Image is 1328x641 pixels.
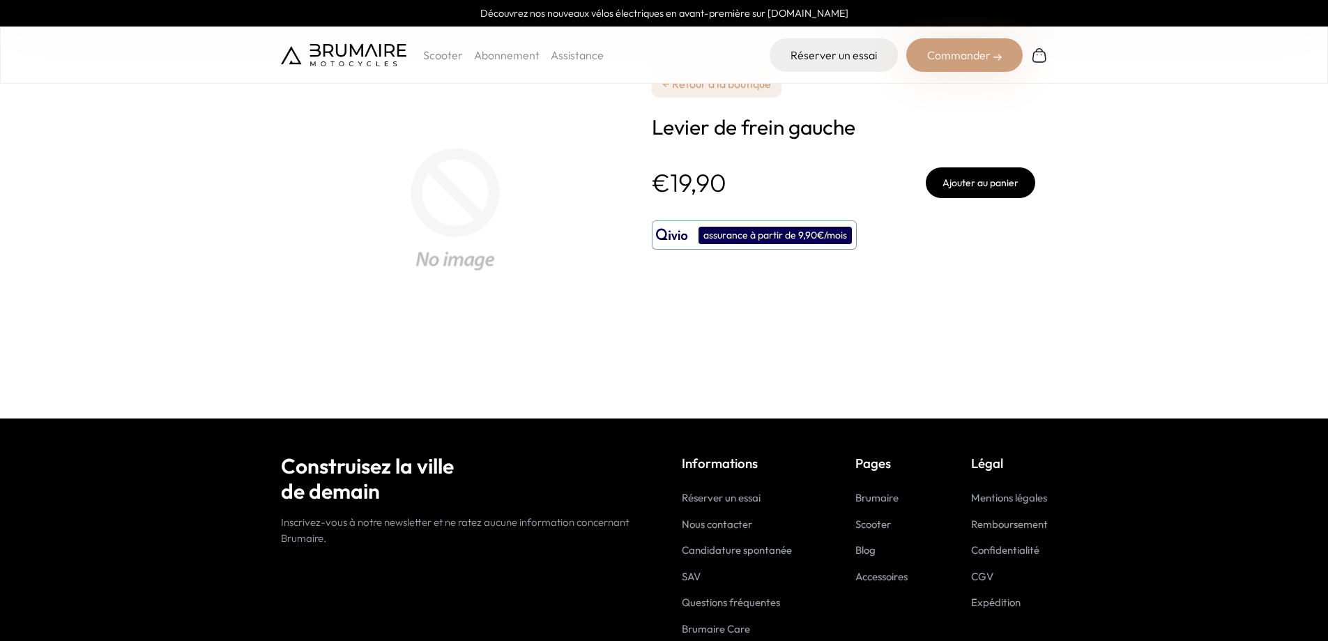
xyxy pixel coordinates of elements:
[682,518,752,531] a: Nous contacter
[281,44,406,66] img: Brumaire Motocycles
[855,518,891,531] a: Scooter
[652,169,726,197] p: €19,90
[906,38,1023,72] div: Commander
[971,543,1039,557] a: Confidentialité
[855,570,908,583] a: Accessoires
[652,220,857,250] button: assurance à partir de 9,90€/mois
[971,453,1048,473] p: Légal
[971,596,1021,609] a: Expédition
[682,543,792,557] a: Candidature spontanée
[855,543,876,557] a: Blog
[423,47,463,63] p: Scooter
[551,48,604,62] a: Assistance
[971,491,1047,504] a: Mentions légales
[682,491,761,504] a: Réserver un essai
[971,570,993,583] a: CGV
[682,622,750,635] a: Brumaire Care
[281,515,647,546] p: Inscrivez-vous à notre newsletter et ne ratez aucune information concernant Brumaire.
[993,53,1002,61] img: right-arrow-2.png
[652,114,1035,139] h1: Levier de frein gauche
[699,227,852,244] div: assurance à partir de 9,90€/mois
[474,48,540,62] a: Abonnement
[281,453,647,504] h2: Construisez la ville de demain
[770,38,898,72] a: Réserver un essai
[656,227,688,243] img: logo qivio
[855,491,899,504] a: Brumaire
[1031,47,1048,63] img: Panier
[682,570,701,583] a: SAV
[971,518,1048,531] a: Remboursement
[855,453,908,473] p: Pages
[682,453,792,473] p: Informations
[926,167,1035,198] button: Ajouter au panier
[682,596,780,609] a: Questions fréquentes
